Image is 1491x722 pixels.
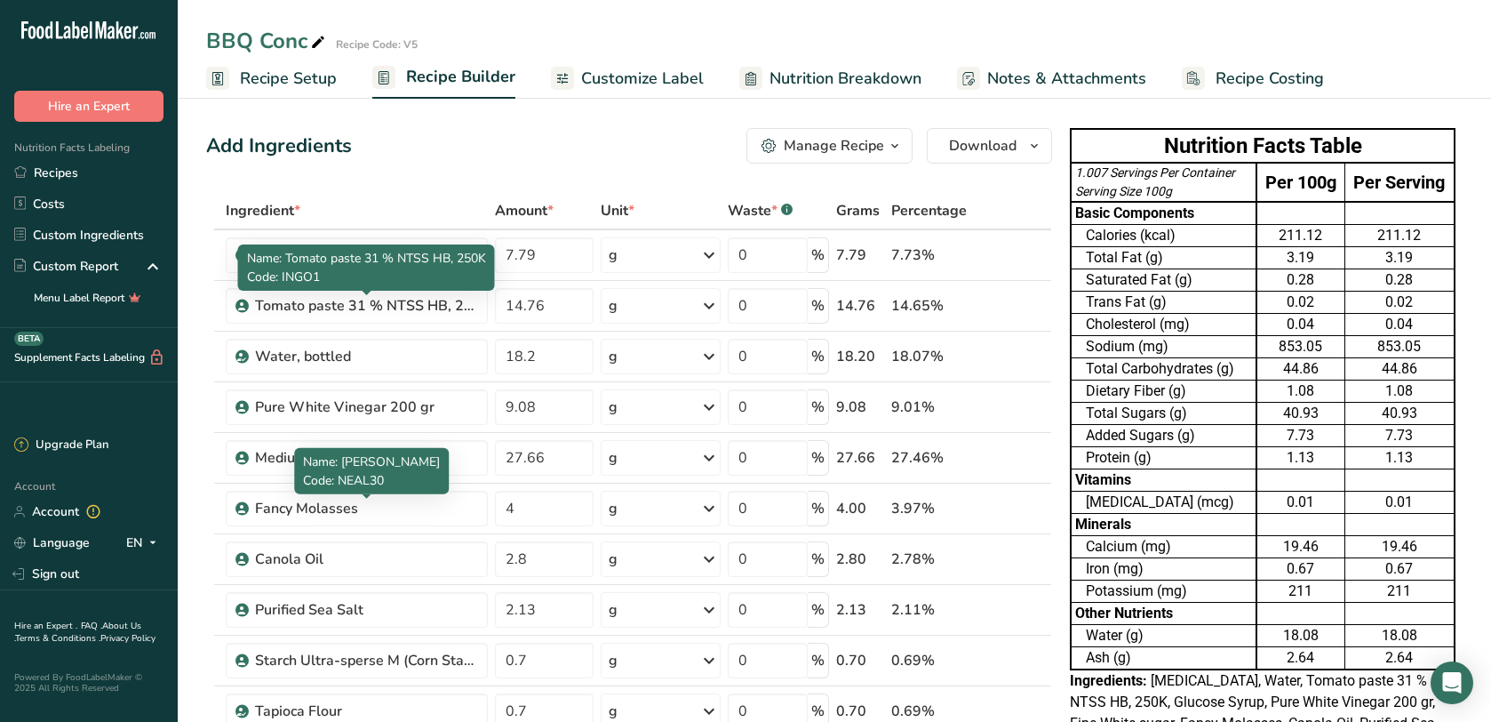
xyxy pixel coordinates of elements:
[769,67,921,91] span: Nutrition Breakdown
[609,447,618,469] div: g
[206,59,337,99] a: Recipe Setup
[1071,358,1256,381] td: Total Carbohydrates (g)
[81,620,102,632] a: FAQ .
[1071,581,1256,603] td: Potassium (mg)
[1070,672,1147,689] span: Ingredients:
[1349,558,1451,580] div: 0.67
[1261,381,1340,402] div: 1.08
[891,701,968,722] div: 0.69%
[1071,269,1256,292] td: Saturated Fat (g)
[1261,492,1340,513] div: 0.01
[891,549,968,570] div: 2.78%
[1071,647,1256,670] td: Ash (g)
[1349,225,1451,246] div: 211.12
[1216,67,1324,91] span: Recipe Costing
[1071,247,1256,269] td: Total Fat (g)
[255,346,477,367] div: Water, bottled
[1256,163,1344,202] td: Per 100g
[1349,425,1451,446] div: 7.73
[609,346,618,367] div: g
[1071,381,1256,403] td: Dietary Fiber (g)
[126,533,163,554] div: EN
[1071,514,1256,536] td: Minerals
[15,632,100,645] a: Terms & Conditions .
[836,295,884,317] div: 14.76
[240,67,337,91] span: Recipe Setup
[836,549,884,570] div: 2.80
[1349,581,1451,602] div: 211
[891,650,968,671] div: 0.69%
[601,200,634,221] span: Unit
[1349,358,1451,380] div: 44.86
[255,650,477,671] div: Starch Ultra-sperse M (Corn Starch)
[891,200,967,221] span: Percentage
[1144,184,1172,198] span: 100g
[14,91,163,122] button: Hire an Expert
[836,245,884,266] div: 7.79
[336,36,418,52] div: Recipe Code: V5
[255,295,477,317] div: Tomato paste 31 % NTSS HB, 250K
[1071,625,1256,647] td: Water (g)
[1261,358,1340,380] div: 44.86
[1071,314,1256,336] td: Cholesterol (mg)
[1071,425,1256,447] td: Added Sugars (g)
[1071,558,1256,581] td: Iron (mg)
[1261,558,1340,580] div: 0.67
[1349,625,1451,646] div: 18.08
[247,269,320,285] span: Code: INGO1
[581,67,704,91] span: Customize Label
[1261,314,1340,335] div: 0.04
[739,59,921,99] a: Nutrition Breakdown
[927,128,1052,164] button: Download
[1261,225,1340,246] div: 211.12
[1349,247,1451,269] div: 3.19
[609,295,618,317] div: g
[14,672,163,694] div: Powered By FoodLabelMaker © 2025 All Rights Reserved
[406,65,515,89] span: Recipe Builder
[836,447,884,469] div: 27.66
[1071,225,1256,247] td: Calories (kcal)
[14,437,108,454] div: Upgrade Plan
[255,397,477,418] div: Pure White Vinegar 200 gr
[1071,292,1256,314] td: Trans Fat (g)
[14,332,44,346] div: BETA
[891,599,968,621] div: 2.11%
[1261,292,1340,313] div: 0.02
[1071,403,1256,425] td: Total Sugars (g)
[255,447,477,469] div: Medium [MEDICAL_DATA]
[891,397,968,418] div: 9.01%
[551,59,704,99] a: Customize Label
[1075,184,1141,198] span: Serving Size
[1261,447,1340,469] div: 1.13
[609,397,618,418] div: g
[836,650,884,671] div: 0.70
[609,599,618,621] div: g
[1182,59,1324,99] a: Recipe Costing
[1261,247,1340,269] div: 3.19
[891,295,968,317] div: 14.65%
[1349,536,1451,558] div: 19.46
[14,527,90,558] a: Language
[1071,492,1256,514] td: [MEDICAL_DATA] (mcg)
[1349,647,1451,669] div: 2.64
[1261,425,1340,446] div: 7.73
[303,453,440,470] span: Name: [PERSON_NAME]
[987,67,1146,91] span: Notes & Attachments
[372,57,515,100] a: Recipe Builder
[836,599,884,621] div: 2.13
[14,620,77,632] a: Hire an Expert .
[1261,536,1340,558] div: 19.46
[728,200,793,221] div: Waste
[891,498,968,519] div: 3.97%
[255,549,477,570] div: Canola Oil
[957,59,1146,99] a: Notes & Attachments
[891,447,968,469] div: 27.46%
[255,498,477,519] div: Fancy Molasses
[891,245,968,266] div: 7.73%
[746,128,913,164] button: Manage Recipe
[1431,662,1473,704] div: Open Intercom Messenger
[206,132,352,161] div: Add Ingredients
[1349,314,1451,335] div: 0.04
[784,135,884,156] div: Manage Recipe
[891,346,968,367] div: 18.07%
